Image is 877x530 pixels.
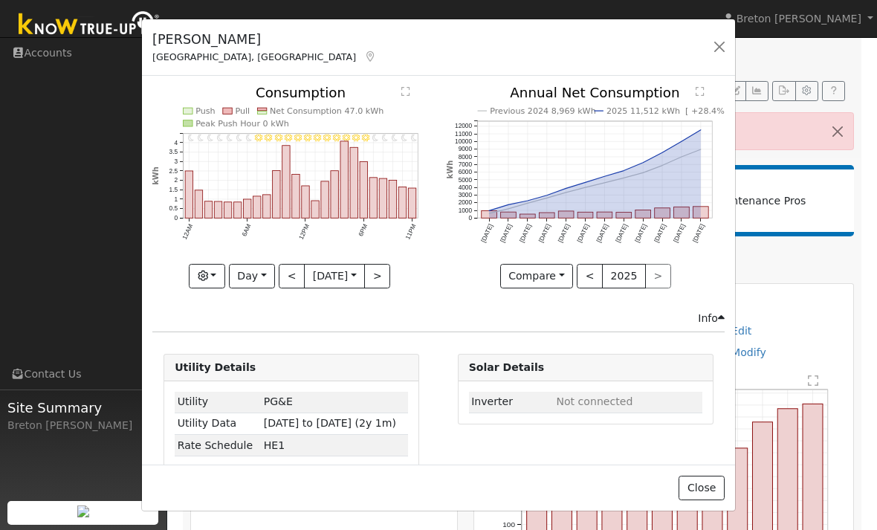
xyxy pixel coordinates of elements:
[294,135,302,142] i: 11AM - Clear
[265,135,273,142] i: 8AM - Clear
[458,192,472,199] text: 3000
[273,171,280,219] rect: onclick=""
[546,197,548,199] circle: onclick=""
[304,264,365,289] button: [DATE]
[169,205,178,213] text: 0.5
[500,213,516,219] rect: onclick=""
[198,135,204,142] i: 1AM - Clear
[698,311,725,326] div: Info
[558,211,574,218] rect: onclick=""
[699,149,702,151] circle: onclick=""
[577,213,593,219] rect: onclick=""
[565,192,567,194] circle: onclick=""
[673,207,689,219] rect: onclick=""
[352,135,360,142] i: 5PM - Clear
[633,223,648,244] text: [DATE]
[175,139,178,146] text: 4
[152,167,160,186] text: kWh
[363,51,377,62] a: Map
[469,361,544,373] strong: Solar Details
[389,181,397,219] rect: onclick=""
[282,146,290,219] rect: onclick=""
[181,223,194,241] text: 12AM
[292,175,300,219] rect: onclick=""
[169,149,178,156] text: 3.5
[455,138,472,145] text: 10000
[490,107,596,117] text: Previous 2024 8,969 kWh
[264,395,293,407] span: ID: 17251188, authorized: 09/04/25
[350,148,357,219] rect: onclick=""
[188,135,194,142] i: 12AM - Clear
[641,172,644,174] circle: onclick=""
[488,210,490,212] circle: onclick=""
[357,223,369,238] text: 6PM
[297,223,311,241] text: 12PM
[500,264,574,289] button: Compare
[380,179,387,219] rect: onclick=""
[595,223,609,244] text: [DATE]
[234,202,242,219] rect: onclick=""
[661,164,663,167] circle: onclick=""
[364,264,390,289] button: >
[263,195,271,218] rect: onclick=""
[641,162,644,164] circle: onclick=""
[264,439,285,451] span: D
[412,135,418,142] i: 11PM - Clear
[175,413,261,434] td: Utility Data
[458,184,472,191] text: 4000
[526,202,528,204] circle: onclick=""
[401,87,410,97] text: 
[455,123,472,130] text: 12000
[526,200,528,202] circle: onclick=""
[481,211,496,219] rect: onclick=""
[264,417,396,429] span: [DATE] to [DATE] (2y 1m)
[402,135,408,142] i: 10PM - Clear
[602,264,646,289] button: 2025
[635,210,651,219] rect: onclick=""
[195,107,216,117] text: Push
[369,178,377,219] rect: onclick=""
[680,156,682,158] circle: onclick=""
[175,435,261,456] td: Rate Schedule
[227,135,233,142] i: 4AM - Clear
[446,161,454,179] text: kWh
[691,223,706,244] text: [DATE]
[392,135,398,142] i: 9PM - Clear
[679,476,724,501] button: Close
[207,135,213,142] i: 2AM - Clear
[507,208,509,210] circle: onclick=""
[556,223,571,244] text: [DATE]
[556,395,632,407] span: ID: null, authorized: None
[655,208,670,219] rect: onclick=""
[175,215,178,222] text: 0
[314,135,321,142] i: 1PM - Clear
[584,187,586,189] circle: onclick=""
[323,135,331,142] i: 2PM - Clear
[622,169,624,172] circle: onclick=""
[247,135,253,142] i: 6AM - Clear
[169,167,178,175] text: 2.5
[616,213,632,219] rect: onclick=""
[241,223,253,238] text: 6AM
[458,169,472,176] text: 6000
[606,107,731,117] text: 2025 11,512 kWh [ +28.4% ]
[279,264,305,289] button: <
[152,51,356,62] span: [GEOGRAPHIC_DATA], [GEOGRAPHIC_DATA]
[622,177,624,179] circle: onclick=""
[270,107,384,117] text: Net Consumption 47.0 kWh
[311,201,319,219] rect: onclick=""
[455,130,472,138] text: 11000
[696,87,705,97] text: 
[304,135,311,142] i: 12PM - Clear
[458,176,472,184] text: 5000
[333,135,340,142] i: 3PM - Clear
[256,135,263,142] i: 7AM - Clear
[575,223,590,244] text: [DATE]
[565,187,567,190] circle: onclick=""
[537,223,551,244] text: [DATE]
[175,361,256,373] strong: Utility Details
[340,141,348,218] rect: onclick=""
[577,264,603,289] button: <
[229,264,275,289] button: Day
[302,186,309,218] rect: onclick=""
